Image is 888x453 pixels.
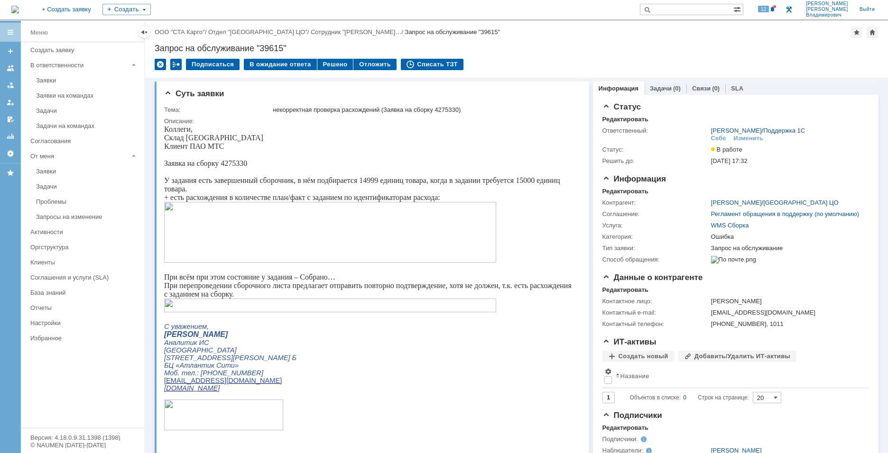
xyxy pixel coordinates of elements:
[32,118,142,133] a: Задачи на командах
[155,59,166,70] div: Удалить
[3,146,18,161] a: Настройки
[30,137,139,145] div: Согласования
[604,368,612,375] span: Настройки
[164,106,271,114] div: Тема:
[170,59,182,70] div: Работа с массовостью
[30,46,139,54] div: Создать заявку
[30,319,139,326] div: Настройки
[30,274,139,281] div: Соглашения и услуги (SLA)
[32,194,142,209] a: Проблемы
[30,259,139,266] div: Клиенты
[27,300,142,315] a: Отчеты
[36,92,139,99] div: Заявки на командах
[602,424,648,432] div: Редактировать
[36,183,139,190] div: Задачи
[602,435,698,443] div: Подписчики:
[36,107,139,114] div: Задачи
[30,335,128,342] div: Избранное
[27,240,142,254] a: Оргструктура
[614,366,864,388] th: Название
[27,285,142,300] a: База знаний
[599,85,638,92] a: Информация
[11,6,19,13] img: logo
[32,73,142,88] a: Заявки
[27,225,142,239] a: Активности
[208,28,307,36] a: Отдел "[GEOGRAPHIC_DATA] ЦО"
[602,309,709,317] div: Контактный e-mail:
[164,118,577,125] div: Описание:
[602,222,709,229] div: Услуга:
[602,116,648,123] div: Редактировать
[311,28,401,36] a: Сотрудник "[PERSON_NAME]…
[602,188,648,195] div: Редактировать
[711,233,865,241] div: Ошибка
[36,77,139,84] div: Заявки
[30,27,48,38] div: Меню
[32,88,142,103] a: Заявки на командах
[602,127,709,135] div: Ответственный:
[36,198,139,205] div: Проблемы
[602,411,662,420] span: Подписчики
[602,102,641,111] span: Статус
[711,298,865,305] div: [PERSON_NAME]
[30,244,139,251] div: Оргструктура
[27,134,142,148] a: Согласования
[630,394,681,401] span: Объектов в списке:
[311,28,405,36] div: /
[36,168,139,175] div: Заявки
[155,44,879,53] div: Запрос на обслуживание "39615"
[3,95,18,110] a: Мои заявки
[30,442,135,448] div: © NAUMEN [DATE]-[DATE]
[711,199,762,206] a: [PERSON_NAME]
[32,164,142,179] a: Заявки
[733,4,743,13] span: Расширенный поиск
[3,129,18,144] a: Отчеты
[155,28,205,36] a: ООО "СТА Карго"
[36,213,139,220] div: Запросы на изменение
[602,199,709,207] div: Контрагент:
[602,157,709,165] div: Решить до:
[683,392,686,403] div: 0
[30,304,139,311] div: Отчеты
[602,298,709,305] div: Контактное лицо:
[711,320,865,328] div: [PHONE_NUMBER], 1011
[602,320,709,328] div: Контактный телефон:
[30,62,128,69] div: В ответственности
[155,28,208,36] div: /
[711,199,839,207] div: /
[32,179,142,194] a: Задачи
[650,85,672,92] a: Задачи
[806,7,848,12] span: [PERSON_NAME]
[673,85,681,92] div: (0)
[602,210,709,218] div: Соглашение:
[602,273,703,282] span: Данные о контрагенте
[3,61,18,76] a: Заявки на командах
[806,12,848,18] span: Владимирович
[692,85,711,92] a: Связи
[602,233,709,241] div: Категория:
[405,28,500,36] div: Запрос на обслуживание "39615"
[3,44,18,59] a: Создать заявку
[32,103,142,118] a: Задачи
[711,210,860,217] a: Регламент обращения в поддержку (по умолчанию)
[711,309,865,317] div: [EMAIL_ADDRESS][DOMAIN_NAME]
[32,209,142,224] a: Запросы на изменение
[602,337,657,346] span: ИТ-активы
[733,135,763,142] div: Изменить
[3,78,18,93] a: Заявки в моей ответственности
[711,127,762,134] a: [PERSON_NAME]
[867,27,878,38] div: Сделать домашней страницей
[602,245,709,252] div: Тип заявки:
[711,157,748,164] span: [DATE] 17:32
[27,316,142,330] a: Настройки
[27,270,142,285] a: Соглашения и услуги (SLA)
[164,89,224,98] span: Суть заявки
[712,85,720,92] div: (0)
[30,289,139,296] div: База знаний
[711,222,749,229] a: WMS Сборка
[30,153,128,160] div: От меня
[711,146,742,153] span: В работе
[273,106,575,114] div: некорректная проверка расхождений (Заявка на сборку 4275330)
[30,435,135,441] div: Версия: 4.18.0.9.31.1398 (1398)
[3,112,18,127] a: Мои согласования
